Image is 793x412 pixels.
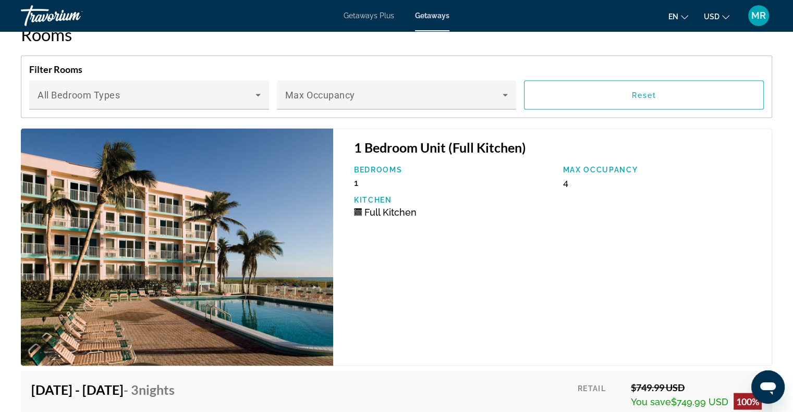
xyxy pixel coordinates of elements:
[745,5,772,27] button: User Menu
[734,393,762,409] div: 100%
[524,80,764,109] button: Reset
[354,165,553,173] p: Bedrooms
[21,24,772,45] h2: Rooms
[704,13,719,21] span: USD
[29,64,764,75] h4: Filter Rooms
[285,90,355,101] span: Max Occupancy
[631,91,656,99] span: Reset
[354,177,358,188] span: 1
[354,139,761,155] h3: 1 Bedroom Unit (Full Kitchen)
[415,11,449,20] a: Getaways
[563,177,568,188] span: 4
[21,128,333,366] img: 2890E01X.jpg
[31,381,175,397] h4: [DATE] - [DATE]
[344,11,394,20] a: Getaways Plus
[631,396,671,407] span: You save
[354,195,553,204] p: Kitchen
[751,10,766,21] span: MR
[364,206,417,217] span: Full Kitchen
[704,9,729,24] button: Change currency
[631,381,762,393] div: $749.99 USD
[751,370,785,404] iframe: Button to launch messaging window
[124,381,175,397] span: - 3
[21,2,125,29] a: Travorium
[563,165,761,173] p: Max Occupancy
[668,9,688,24] button: Change language
[671,396,728,407] span: $749.99 USD
[668,13,678,21] span: en
[38,90,120,101] span: All Bedroom Types
[139,381,175,397] span: Nights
